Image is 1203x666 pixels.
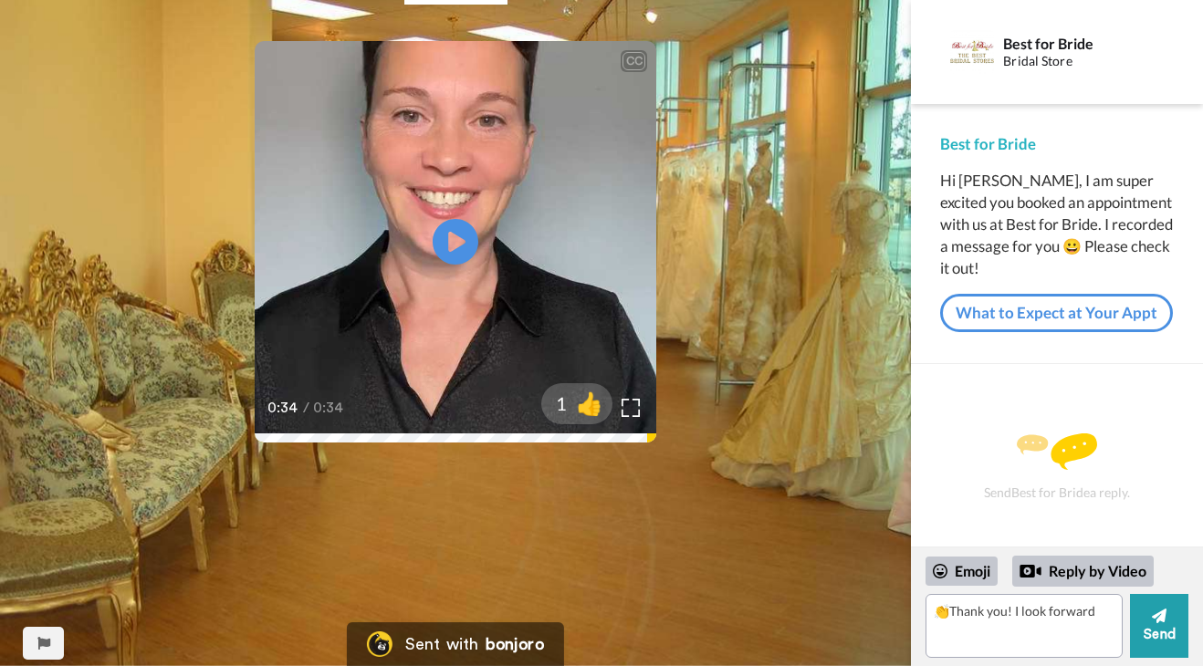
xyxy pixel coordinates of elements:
span: 👍 [567,389,612,418]
textarea: 👏Thank you! I look forward [926,594,1123,658]
div: Reply by Video [1012,556,1154,587]
span: 0:34 [313,397,345,419]
div: CC [622,52,645,70]
div: Hi [PERSON_NAME], I am super excited you booked an appointment with us at Best for Bride. I recor... [940,170,1174,279]
div: Bridal Store [1003,54,1154,69]
img: Profile Image [950,30,994,74]
div: Best for Bride [940,133,1174,155]
img: Bonjoro Logo [367,631,392,657]
a: What to Expect at Your Appt [940,294,1173,332]
span: / [303,397,309,419]
div: Sent with [405,636,478,652]
span: 0:34 [267,397,299,419]
div: Send Best for Bride a reply. [936,396,1178,537]
a: Bonjoro LogoSent withbonjoro [347,622,564,666]
button: Send [1130,594,1188,658]
span: 1 [541,390,567,416]
div: Best for Bride [1003,35,1154,52]
div: bonjoro [486,636,544,652]
img: message.svg [1017,433,1097,470]
div: Reply by Video [1020,560,1041,582]
button: 1👍 [541,383,612,424]
div: Emoji [926,557,998,586]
